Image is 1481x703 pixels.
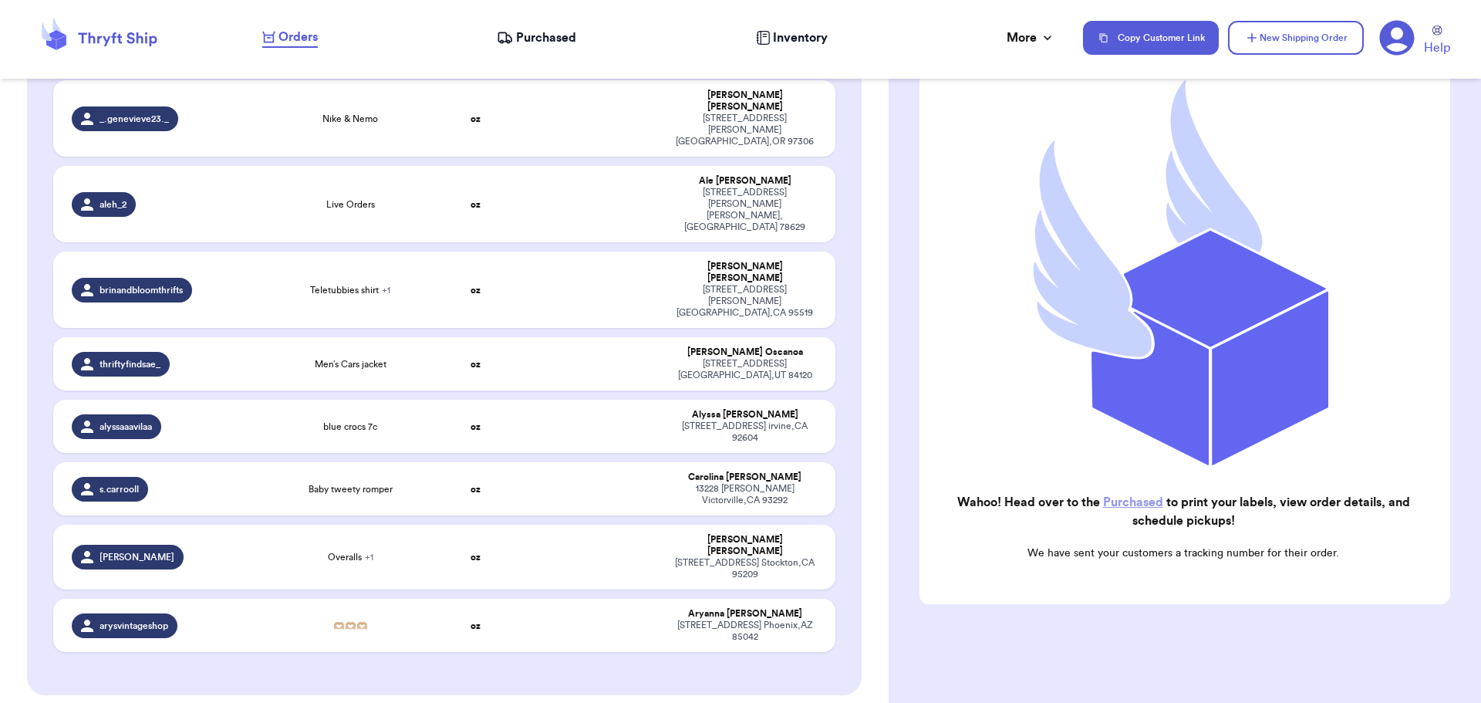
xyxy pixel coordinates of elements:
[673,358,817,381] div: [STREET_ADDRESS] [GEOGRAPHIC_DATA] , UT 84120
[932,546,1435,561] p: We have sent your customers a tracking number for their order.
[673,409,817,421] div: Alyssa [PERSON_NAME]
[673,608,817,620] div: Aryanna [PERSON_NAME]
[673,175,817,187] div: Ale [PERSON_NAME]
[1228,21,1364,55] button: New Shipping Order
[333,620,368,632] span: 🫶🏼🫶🏼🫶🏼
[471,621,481,630] strong: oz
[100,358,160,370] span: thriftyfindsae_
[516,29,576,47] span: Purchased
[100,284,183,296] span: brinandbloomthrifts
[1103,496,1163,509] a: Purchased
[673,483,817,506] div: 13228 [PERSON_NAME] Victorville , CA 93292
[471,114,481,123] strong: oz
[673,284,817,319] div: [STREET_ADDRESS][PERSON_NAME] [GEOGRAPHIC_DATA] , CA 95519
[310,284,390,296] span: Teletubbies shirt
[471,286,481,295] strong: oz
[673,534,817,557] div: [PERSON_NAME] [PERSON_NAME]
[278,28,318,46] span: Orders
[100,113,169,125] span: _.genevieve23._
[100,421,152,433] span: alyssaaavilaa
[471,553,481,562] strong: oz
[471,200,481,209] strong: oz
[1424,25,1450,57] a: Help
[323,421,377,433] span: blue crocs 7c
[100,198,127,211] span: aleh_2
[326,198,375,211] span: Live Orders
[673,261,817,284] div: [PERSON_NAME] [PERSON_NAME]
[673,346,817,358] div: [PERSON_NAME] Oscanoa
[100,551,174,563] span: [PERSON_NAME]
[365,553,373,562] span: + 1
[497,29,576,47] a: Purchased
[471,422,481,431] strong: oz
[309,483,393,495] span: Baby tweety romper
[1007,29,1055,47] div: More
[1424,39,1450,57] span: Help
[673,421,817,444] div: [STREET_ADDRESS] irvine , CA 92604
[262,28,318,48] a: Orders
[1083,21,1219,55] button: Copy Customer Link
[382,286,390,295] span: + 1
[471,360,481,369] strong: oz
[100,483,139,495] span: s.carrooll
[932,493,1435,530] h2: Wahoo! Head over to the to print your labels, view order details, and schedule pickups!
[756,29,828,47] a: Inventory
[773,29,828,47] span: Inventory
[322,113,378,125] span: Nike & Nemo
[471,485,481,494] strong: oz
[328,551,373,563] span: Overalls
[673,620,817,643] div: [STREET_ADDRESS] Phoenix , AZ 85042
[673,557,817,580] div: [STREET_ADDRESS] Stockton , CA 95209
[673,90,817,113] div: [PERSON_NAME] [PERSON_NAME]
[673,471,817,483] div: Carolina [PERSON_NAME]
[673,113,817,147] div: [STREET_ADDRESS][PERSON_NAME] [GEOGRAPHIC_DATA] , OR 97306
[673,187,817,233] div: [STREET_ADDRESS][PERSON_NAME] [PERSON_NAME] , [GEOGRAPHIC_DATA] 78629
[100,620,168,632] span: arysvintageshop
[315,358,386,370] span: Men’s Cars jacket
